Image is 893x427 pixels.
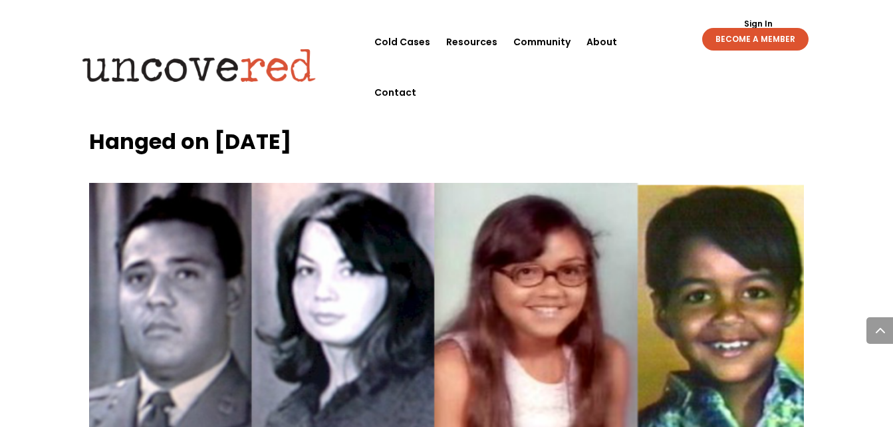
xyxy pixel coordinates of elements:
img: Uncovered logo [71,39,327,91]
a: Cold Cases [374,17,430,67]
a: Community [513,17,571,67]
strong: The [PERSON_NAME] Family — Suffocated, Strangled, and Hanged on [DATE] [89,96,721,156]
a: BECOME A MEMBER [702,28,809,51]
a: Sign In [737,20,780,28]
a: Resources [446,17,497,67]
a: Contact [374,67,416,118]
a: About [586,17,617,67]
